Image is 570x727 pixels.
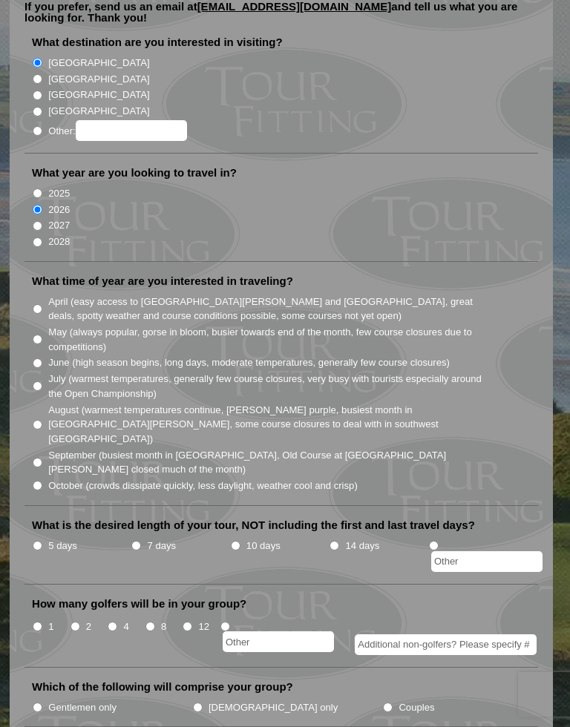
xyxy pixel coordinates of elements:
label: What destination are you interested in visiting? [32,35,283,50]
label: Gentlemen only [48,700,117,715]
input: Other [431,551,543,572]
label: 2027 [48,218,70,233]
label: 12 [199,619,210,634]
input: Other: [76,120,187,141]
label: What year are you looking to travel in? [32,165,237,180]
label: 4 [123,619,128,634]
label: 5 days [48,539,77,553]
label: [GEOGRAPHIC_DATA] [48,72,149,87]
label: [GEOGRAPHIC_DATA] [48,104,149,119]
label: How many golfers will be in your group? [32,596,246,611]
label: 14 days [345,539,379,553]
p: If you prefer, send us an email at and tell us what you are looking for. Thank you! [24,1,538,34]
label: 7 days [148,539,177,553]
label: Which of the following will comprise your group? [32,680,293,694]
input: Additional non-golfers? Please specify # [355,634,537,655]
label: What time of year are you interested in traveling? [32,274,293,289]
label: [GEOGRAPHIC_DATA] [48,56,149,70]
label: April (easy access to [GEOGRAPHIC_DATA][PERSON_NAME] and [GEOGRAPHIC_DATA], great deals, spotty w... [48,295,482,323]
label: August (warmest temperatures continue, [PERSON_NAME] purple, busiest month in [GEOGRAPHIC_DATA][P... [48,403,482,447]
label: June (high season begins, long days, moderate temperatures, generally few course closures) [48,355,450,370]
label: 10 days [246,539,281,553]
label: May (always popular, gorse in bloom, busier towards end of the month, few course closures due to ... [48,325,482,354]
label: July (warmest temperatures, generally few course closures, very busy with tourists especially aro... [48,372,482,401]
label: 2 [86,619,91,634]
label: 2028 [48,234,70,249]
label: September (busiest month in [GEOGRAPHIC_DATA], Old Course at [GEOGRAPHIC_DATA][PERSON_NAME] close... [48,448,482,477]
label: Couples [399,700,434,715]
label: 1 [48,619,53,634]
label: 2026 [48,203,70,217]
label: 8 [161,619,166,634]
label: October (crowds dissipate quickly, less daylight, weather cool and crisp) [48,478,358,493]
label: [GEOGRAPHIC_DATA] [48,88,149,102]
label: What is the desired length of your tour, NOT including the first and last travel days? [32,518,475,533]
label: [DEMOGRAPHIC_DATA] only [209,700,338,715]
label: 2025 [48,186,70,201]
label: Other: [48,120,186,141]
input: Other [223,631,334,652]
